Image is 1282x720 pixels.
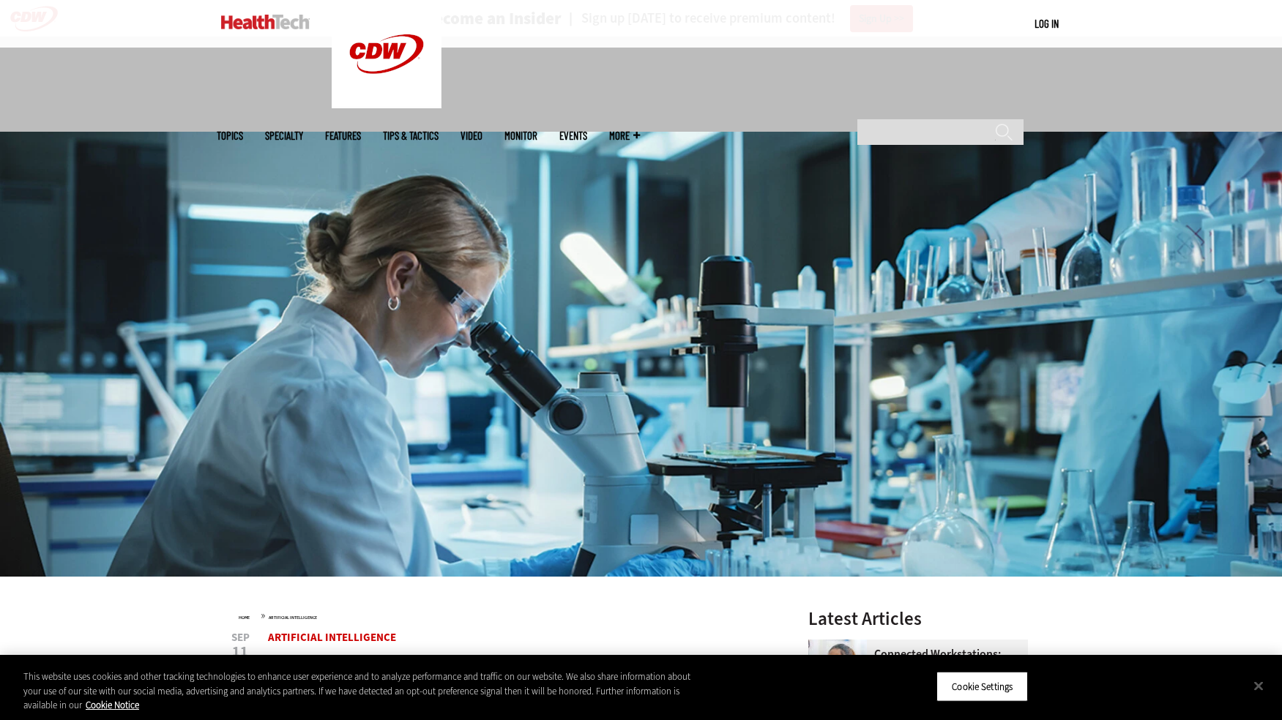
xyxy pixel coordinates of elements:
[1035,16,1059,31] div: User menu
[86,699,139,711] a: More information about your privacy
[239,615,250,620] a: Home
[231,645,250,659] span: 11
[325,130,361,141] a: Features
[332,97,441,112] a: CDW
[504,130,537,141] a: MonITor
[217,130,243,141] span: Topics
[609,130,640,141] span: More
[231,632,250,643] span: Sep
[239,610,770,621] div: »
[808,640,867,698] img: nurse smiling at patient
[268,630,396,645] a: Artificial Intelligence
[808,610,1028,628] h3: Latest Articles
[221,15,310,29] img: Home
[265,130,303,141] span: Specialty
[808,640,874,651] a: nurse smiling at patient
[559,130,587,141] a: Events
[1035,17,1059,30] a: Log in
[23,670,705,713] div: This website uses cookies and other tracking technologies to enhance user experience and to analy...
[383,130,439,141] a: Tips & Tactics
[269,615,317,620] a: Artificial Intelligence
[936,671,1028,702] button: Cookie Settings
[808,648,1019,695] a: Connected Workstations: Transforming Fleet Management and Patient Care
[1242,670,1275,702] button: Close
[461,130,482,141] a: Video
